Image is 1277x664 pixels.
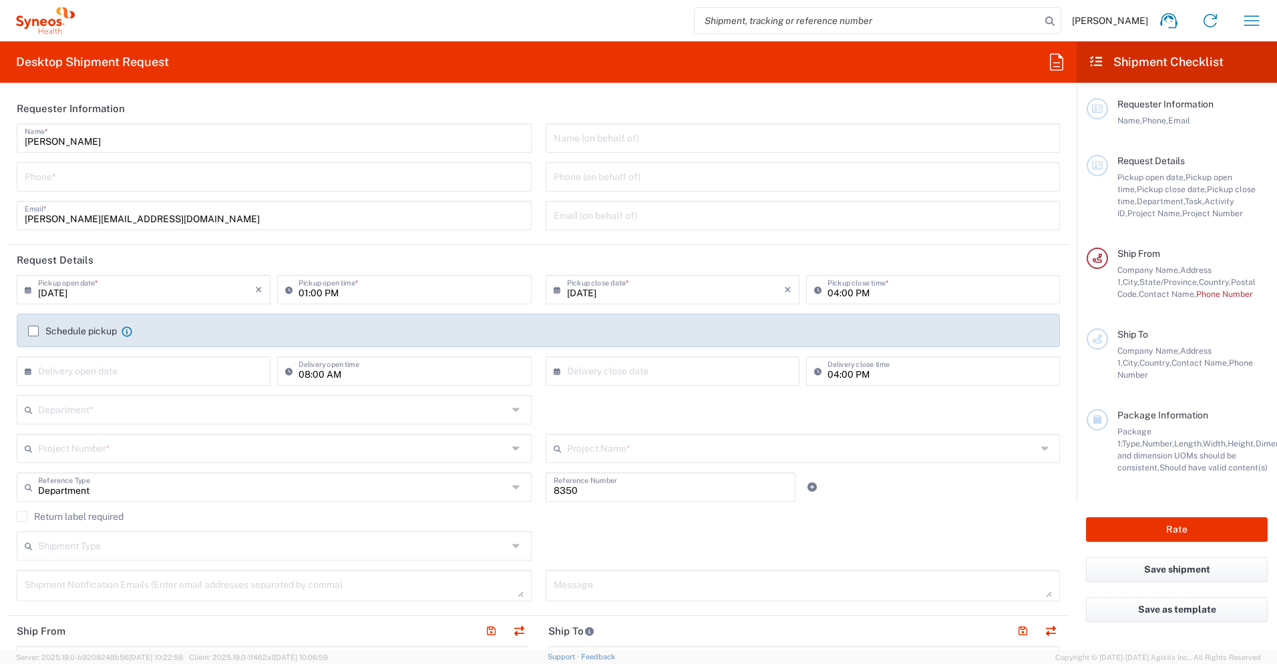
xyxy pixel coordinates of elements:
[1168,115,1190,125] span: Email
[1117,426,1151,448] span: Package 1:
[1072,15,1148,27] span: [PERSON_NAME]
[1117,410,1208,420] span: Package Information
[1117,155,1185,166] span: Request Details
[581,653,615,661] a: Feedback
[255,279,262,300] i: ×
[1159,462,1268,472] span: Should have valid content(s)
[1137,196,1185,206] span: Department,
[1055,651,1261,663] span: Copyright © [DATE]-[DATE] Agistix Inc., All Rights Reserved
[1117,99,1214,109] span: Requester Information
[274,653,328,661] span: [DATE] 10:06:59
[17,511,124,522] label: Return label required
[1117,265,1180,275] span: Company Name,
[16,54,169,70] h2: Desktop Shipment Request
[1203,438,1228,448] span: Width,
[1086,517,1268,542] button: Rate
[1127,208,1182,218] span: Project Name,
[1117,248,1160,259] span: Ship From
[1139,289,1196,299] span: Contact Name,
[1122,438,1142,448] span: Type,
[548,625,594,638] h2: Ship To
[1199,277,1231,287] span: Country,
[17,254,94,267] h2: Request Details
[695,8,1041,33] input: Shipment, tracking or reference number
[1142,438,1174,448] span: Number,
[803,478,822,496] a: Add Reference
[1182,208,1243,218] span: Project Number
[1117,329,1148,340] span: Ship To
[189,653,328,661] span: Client: 2025.19.0-1f462a1
[1123,277,1139,287] span: City,
[1142,115,1168,125] span: Phone,
[1137,184,1207,194] span: Pickup close date,
[1139,277,1199,287] span: State/Province,
[16,653,183,661] span: Server: 2025.19.0-b9208248b56
[28,326,117,336] label: Schedule pickup
[1139,358,1171,368] span: Country,
[17,102,125,115] h2: Requester Information
[1171,358,1229,368] span: Contact Name,
[1089,54,1224,70] h2: Shipment Checklist
[1123,358,1139,368] span: City,
[1228,438,1256,448] span: Height,
[784,279,791,300] i: ×
[1174,438,1203,448] span: Length,
[1117,172,1185,182] span: Pickup open date,
[129,653,183,661] span: [DATE] 10:22:58
[1086,597,1268,622] button: Save as template
[1196,289,1253,299] span: Phone Number
[1185,196,1204,206] span: Task,
[548,653,581,661] a: Support
[1086,557,1268,582] button: Save shipment
[1117,346,1180,356] span: Company Name,
[1117,115,1142,125] span: Name,
[17,625,65,638] h2: Ship From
